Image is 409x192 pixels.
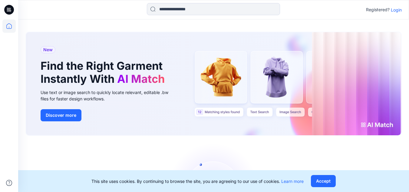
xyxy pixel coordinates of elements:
[41,59,168,86] h1: Find the Right Garment Instantly With
[391,7,402,13] p: Login
[41,89,177,102] div: Use text or image search to quickly locate relevant, editable .bw files for faster design workflows.
[117,72,165,86] span: AI Match
[281,179,304,184] a: Learn more
[41,109,81,121] button: Discover more
[91,178,304,184] p: This site uses cookies. By continuing to browse the site, you are agreeing to our use of cookies.
[43,46,53,53] span: New
[366,6,390,13] p: Registered?
[311,175,336,187] button: Accept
